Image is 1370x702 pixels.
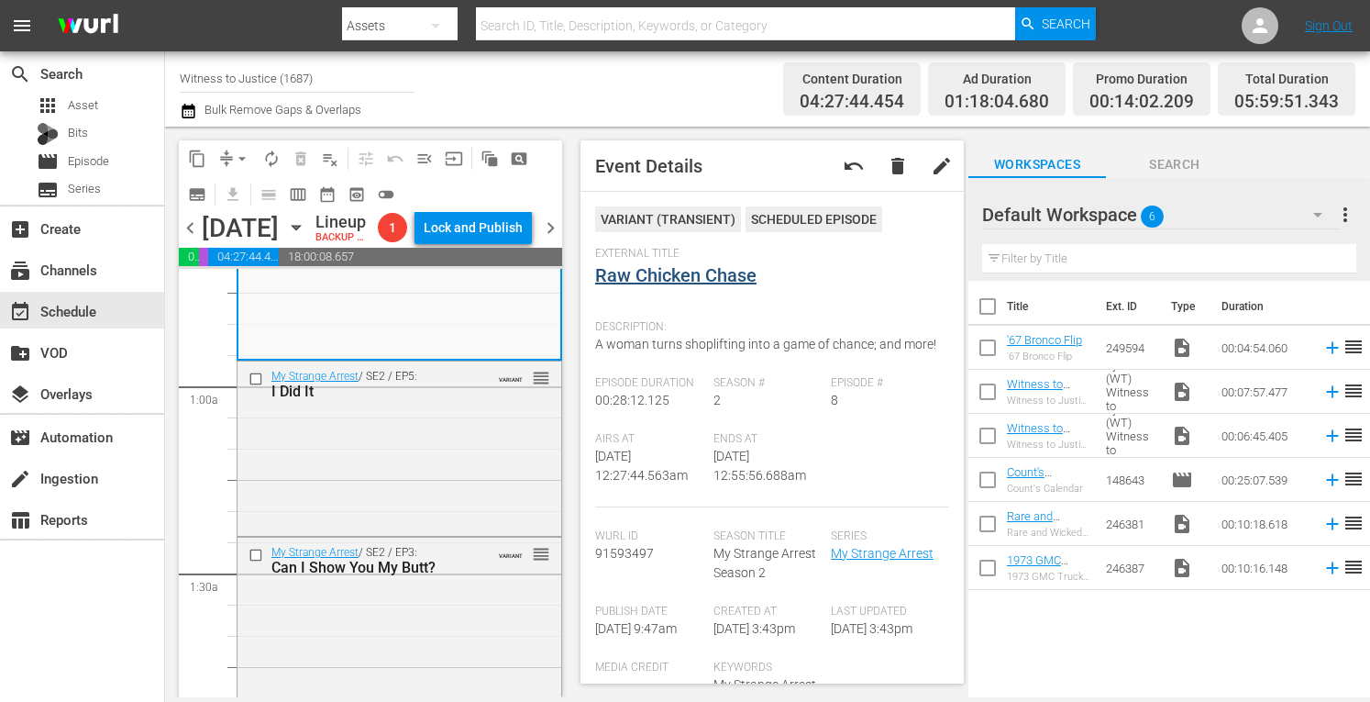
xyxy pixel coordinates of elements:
div: Promo Duration [1089,66,1194,92]
span: Video [1171,425,1193,447]
span: [DATE] 3:43pm [831,621,912,636]
span: auto_awesome_motion_outlined [481,150,499,168]
img: ans4CAIJ8jUAAAAAAAAAAAAAAAAAAAAAAAAgQb4GAAAAAAAAAAAAAAAAAAAAAAAAJMjXAAAAAAAAAAAAAAAAAAAAAAAAgAT5G... [44,5,132,48]
span: Episode [68,152,109,171]
div: VARIANT ( TRANSIENT ) [595,206,741,232]
span: Workspaces [968,153,1106,176]
span: menu [11,15,33,37]
span: delete [887,155,909,177]
span: Created At [713,605,823,619]
span: reorder [1342,424,1364,446]
div: '67 Bronco Flip [1007,351,1082,362]
span: 00:14:02.209 [199,248,208,266]
div: / SE2 / EP3: [271,546,475,576]
span: Search [1106,153,1243,176]
span: External Title [595,247,940,262]
td: 246387 [1099,546,1164,590]
span: Month Calendar View [313,180,342,209]
span: Clear Lineup [315,144,345,173]
span: reorder [1342,380,1364,402]
td: 246381 [1099,502,1164,546]
svg: Add to Schedule [1322,426,1342,446]
a: My Strange Arrest [831,546,934,561]
div: Lock and Publish [424,211,523,244]
div: Ad Duration [945,66,1049,92]
span: Overlays [9,384,31,406]
button: reorder [532,544,550,563]
div: Total Duration [1234,66,1339,92]
span: 01:18:04.680 [179,248,199,266]
span: Season # [713,376,823,391]
span: [DATE] 12:55:56.688am [713,449,806,483]
span: Remove Gaps & Overlaps [212,144,257,173]
svg: Add to Schedule [1322,338,1342,358]
th: Title [1007,281,1095,332]
span: Search [1042,7,1090,40]
span: Asset [68,96,98,115]
span: 05:59:51.343 [1234,92,1339,113]
span: arrow_drop_down [233,150,251,168]
a: Witness to Justice by A&E (WT) Witness to Justice: [PERSON_NAME] 150 [1007,377,1091,460]
span: Series [831,529,940,544]
span: reorder [532,544,550,564]
a: Witness to Justice by A&E (WT) Witness to Justice: [PERSON_NAME] 150 [1007,421,1091,504]
span: Asset [37,95,59,117]
td: 148643 [1099,458,1164,502]
span: autorenew_outlined [262,150,281,168]
span: pageview_outlined [510,150,528,168]
div: Count's Calendar [1007,483,1091,495]
svg: Add to Schedule [1322,514,1342,534]
a: Count's Calendar [1007,465,1053,493]
span: Episode Duration [595,376,704,391]
div: Default Workspace [982,189,1340,240]
span: Loop Content [257,144,286,173]
span: My Strange Arrest Season 2 [713,546,816,580]
span: Episode # [831,376,940,391]
span: Description: [595,320,940,335]
span: Series [37,179,59,201]
span: playlist_remove_outlined [321,150,339,168]
span: Publish Date [595,605,704,619]
span: search [9,63,31,85]
td: Witness to Justice by A&E (WT) Witness to Justice: [PERSON_NAME] 150 [1099,414,1164,458]
button: Search [1015,7,1096,40]
span: Create [9,218,31,240]
span: Update Metadata from Key Asset [439,144,469,173]
span: Wurl Id [595,529,704,544]
span: Download as CSV [212,176,248,212]
a: Sign Out [1305,18,1353,33]
div: 1973 GMC Truck Gets EPIC Air Brush [1007,571,1091,583]
span: [DATE] 12:27:44.563am [595,449,688,483]
div: Witness to Justice by A&E (WT) Witness to Justice: [PERSON_NAME] 150 [1007,395,1091,407]
svg: Add to Schedule [1322,558,1342,578]
span: 24 hours Lineup View is OFF [371,180,401,209]
div: / SE2 / EP5: [271,370,475,400]
span: Automation [9,427,31,449]
div: Bits [37,123,59,145]
a: 1973 GMC Truck Gets EPIC Air Brush [1007,553,1090,595]
span: VARIANT [499,368,523,383]
button: reorder [532,368,550,386]
span: 1 [378,220,407,235]
span: menu_open [415,150,434,168]
span: Week Calendar View [283,180,313,209]
button: undo [832,144,876,188]
div: Can I Show You My Butt? [271,559,475,576]
div: Lineup [315,212,370,232]
span: 00:14:02.209 [1089,92,1194,113]
th: Type [1160,281,1210,332]
span: Day Calendar View [248,176,283,212]
button: delete [876,144,920,188]
span: Video [1171,337,1193,359]
span: Revert to Primary Episode [381,144,410,173]
span: Revert to Primary Episode [843,155,865,177]
span: 8 [831,393,838,407]
span: more_vert [1334,204,1356,226]
span: reorder [1342,556,1364,578]
span: 01:18:04.680 [945,92,1049,113]
td: Witness to Justice by A&E (WT) Witness to Justice: [PERSON_NAME] 150 [1099,370,1164,414]
button: more_vert [1334,193,1356,237]
span: [DATE] 9:47am [595,621,677,636]
a: Raw Chicken Chase [595,264,757,286]
span: Season Title [713,529,823,544]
